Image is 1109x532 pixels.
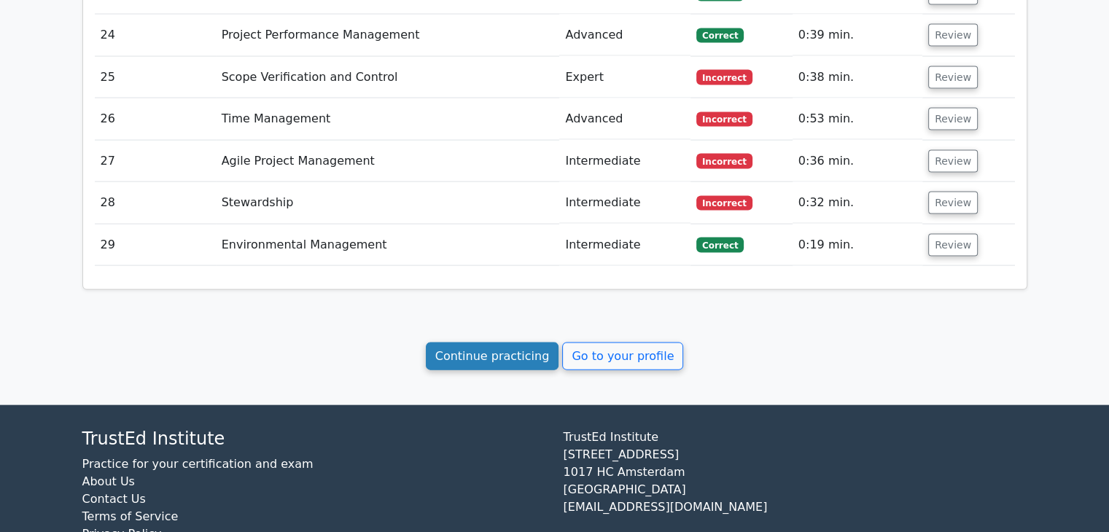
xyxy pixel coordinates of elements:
td: 24 [95,15,216,56]
td: 0:19 min. [793,224,922,266]
td: 25 [95,57,216,98]
span: Incorrect [696,70,752,85]
td: 0:53 min. [793,98,922,140]
td: Advanced [559,15,690,56]
td: Intermediate [559,224,690,266]
span: Incorrect [696,196,752,211]
button: Review [928,24,978,47]
a: Terms of Service [82,509,179,523]
span: Correct [696,238,744,252]
td: 0:39 min. [793,15,922,56]
button: Review [928,150,978,173]
a: Contact Us [82,492,146,506]
td: Intermediate [559,141,690,182]
button: Review [928,66,978,89]
td: Stewardship [216,182,560,224]
td: 26 [95,98,216,140]
td: Time Management [216,98,560,140]
span: Incorrect [696,112,752,127]
td: Advanced [559,98,690,140]
td: 29 [95,224,216,266]
td: Intermediate [559,182,690,224]
a: Go to your profile [562,343,683,370]
a: About Us [82,474,135,488]
span: Correct [696,28,744,43]
td: Scope Verification and Control [216,57,560,98]
button: Review [928,108,978,130]
td: Agile Project Management [216,141,560,182]
td: 27 [95,141,216,182]
button: Review [928,234,978,257]
td: Environmental Management [216,224,560,266]
td: Expert [559,57,690,98]
span: Incorrect [696,154,752,168]
a: Continue practicing [426,343,559,370]
td: 0:32 min. [793,182,922,224]
a: Practice for your certification and exam [82,457,314,471]
h4: TrustEd Institute [82,429,546,450]
td: 28 [95,182,216,224]
td: 0:38 min. [793,57,922,98]
td: 0:36 min. [793,141,922,182]
button: Review [928,192,978,214]
td: Project Performance Management [216,15,560,56]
